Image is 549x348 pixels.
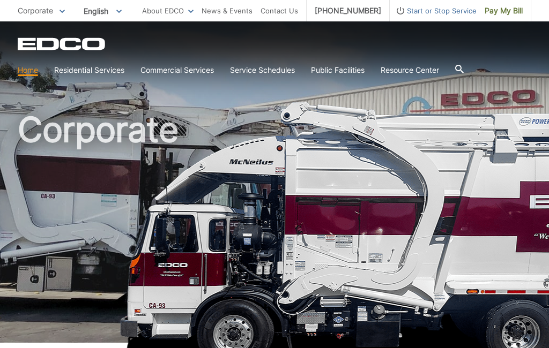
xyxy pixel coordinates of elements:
[381,64,439,76] a: Resource Center
[54,64,124,76] a: Residential Services
[18,6,53,15] span: Corporate
[485,5,523,17] span: Pay My Bill
[230,64,295,76] a: Service Schedules
[311,64,365,76] a: Public Facilities
[18,112,531,347] h1: Corporate
[18,64,38,76] a: Home
[76,2,130,20] span: English
[142,5,194,17] a: About EDCO
[140,64,214,76] a: Commercial Services
[18,37,107,50] a: EDCD logo. Return to the homepage.
[261,5,298,17] a: Contact Us
[202,5,253,17] a: News & Events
